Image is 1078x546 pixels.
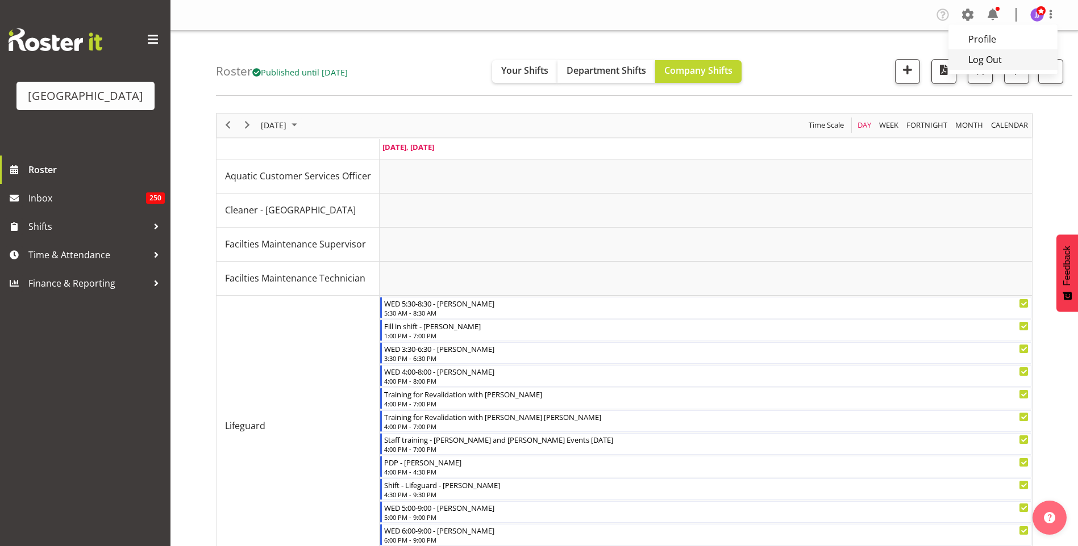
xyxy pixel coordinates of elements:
[948,49,1058,70] a: Log Out
[384,297,1029,309] div: WED 5:30-8:30 - [PERSON_NAME]
[895,59,920,84] button: Add a new shift
[380,365,1031,387] div: Lifeguard"s event - WED 4:00-8:00 - Joshua Keen Begin From Wednesday, October 8, 2025 at 4:00:00 ...
[380,410,1031,432] div: Lifeguard"s event - Training for Revalidation with Felix - Noah Lucy Begin From Wednesday, Octobe...
[9,28,102,51] img: Rosterit website logo
[856,118,873,132] button: Timeline Day
[146,192,165,204] span: 250
[557,60,655,83] button: Department Shifts
[225,203,356,217] span: Cleaner - [GEOGRAPHIC_DATA]
[384,308,1029,317] div: 5:30 AM - 8:30 AM
[28,246,148,263] span: Time & Attendance
[384,343,1029,354] div: WED 3:30-6:30 - [PERSON_NAME]
[217,159,380,194] td: Aquatic Customer Services Officer resource
[380,297,1031,318] div: Lifeguard"s event - WED 5:30-8:30 - Kaelah Dondero Begin From Wednesday, October 8, 2025 at 5:30:...
[380,320,1031,341] div: Lifeguard"s event - Fill in shift - Mark Lieshout Begin From Wednesday, October 8, 2025 at 1:00:0...
[664,64,732,77] span: Company Shifts
[217,228,380,262] td: Facilties Maintenance Supervisor resource
[856,118,872,132] span: Day
[28,161,165,178] span: Roster
[225,419,265,432] span: Lifeguard
[1030,8,1044,22] img: jade-johnson1105.jpg
[259,118,302,132] button: October 2025
[380,342,1031,364] div: Lifeguard"s event - WED 3:30-6:30 - Drew Nielsen Begin From Wednesday, October 8, 2025 at 3:30:00...
[807,118,846,132] button: Time Scale
[989,118,1030,132] button: Month
[382,142,434,152] span: [DATE], [DATE]
[380,501,1031,523] div: Lifeguard"s event - WED 5:00-9:00 - Riley Crosbie Begin From Wednesday, October 8, 2025 at 5:00:0...
[225,237,366,251] span: Facilties Maintenance Supervisor
[878,118,900,132] span: Week
[384,479,1029,490] div: Shift - Lifeguard - [PERSON_NAME]
[905,118,948,132] span: Fortnight
[384,354,1029,363] div: 3:30 PM - 6:30 PM
[238,114,257,137] div: next period
[225,271,365,285] span: Facilties Maintenance Technician
[1062,246,1072,285] span: Feedback
[220,118,236,132] button: Previous
[384,388,1029,400] div: Training for Revalidation with [PERSON_NAME]
[384,456,1029,468] div: PDP - [PERSON_NAME]
[655,60,742,83] button: Company Shifts
[240,118,255,132] button: Next
[217,194,380,228] td: Cleaner - Splash Palace resource
[380,456,1031,477] div: Lifeguard"s event - PDP - Emily Wheeler Begin From Wednesday, October 8, 2025 at 4:00:00 PM GMT+1...
[1044,512,1055,523] img: help-xxl-2.png
[28,87,143,104] div: [GEOGRAPHIC_DATA]
[384,513,1029,522] div: 5:00 PM - 9:00 PM
[877,118,901,132] button: Timeline Week
[218,114,238,137] div: previous period
[384,366,1029,377] div: WED 4:00-8:00 - [PERSON_NAME]
[384,331,1029,340] div: 1:00 PM - 7:00 PM
[384,399,1029,408] div: 4:00 PM - 7:00 PM
[384,411,1029,422] div: Training for Revalidation with [PERSON_NAME] [PERSON_NAME]
[380,388,1031,409] div: Lifeguard"s event - Training for Revalidation with Felix - Ajay Smith Begin From Wednesday, Octob...
[384,376,1029,385] div: 4:00 PM - 8:00 PM
[384,434,1029,445] div: Staff training - [PERSON_NAME] and [PERSON_NAME] Events [DATE]
[384,490,1029,499] div: 4:30 PM - 9:30 PM
[954,118,984,132] span: Month
[28,190,146,207] span: Inbox
[28,218,148,235] span: Shifts
[808,118,845,132] span: Time Scale
[384,524,1029,536] div: WED 6:00-9:00 - [PERSON_NAME]
[384,422,1029,431] div: 4:00 PM - 7:00 PM
[260,118,288,132] span: [DATE]
[380,524,1031,545] div: Lifeguard"s event - WED 6:00-9:00 - Jayden Horsley Begin From Wednesday, October 8, 2025 at 6:00:...
[257,114,304,137] div: October 8, 2025
[28,275,148,292] span: Finance & Reporting
[216,65,348,78] h4: Roster
[384,502,1029,513] div: WED 5:00-9:00 - [PERSON_NAME]
[380,433,1031,455] div: Lifeguard"s event - Staff training - Noah and Ajay - AB Events today Begin From Wednesday, Octobe...
[225,169,371,183] span: Aquatic Customer Services Officer
[1056,234,1078,312] button: Feedback - Show survey
[931,59,956,84] button: Download a PDF of the roster for the current day
[567,64,646,77] span: Department Shifts
[990,118,1029,132] span: calendar
[217,262,380,296] td: Facilties Maintenance Technician resource
[252,66,348,78] span: Published until [DATE]
[492,60,557,83] button: Your Shifts
[380,478,1031,500] div: Lifeguard"s event - Shift - Lifeguard - Theo Johnson Begin From Wednesday, October 8, 2025 at 4:3...
[384,535,1029,544] div: 6:00 PM - 9:00 PM
[948,29,1058,49] a: Profile
[954,118,985,132] button: Timeline Month
[384,444,1029,453] div: 4:00 PM - 7:00 PM
[384,320,1029,331] div: Fill in shift - [PERSON_NAME]
[384,467,1029,476] div: 4:00 PM - 4:30 PM
[501,64,548,77] span: Your Shifts
[905,118,950,132] button: Fortnight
